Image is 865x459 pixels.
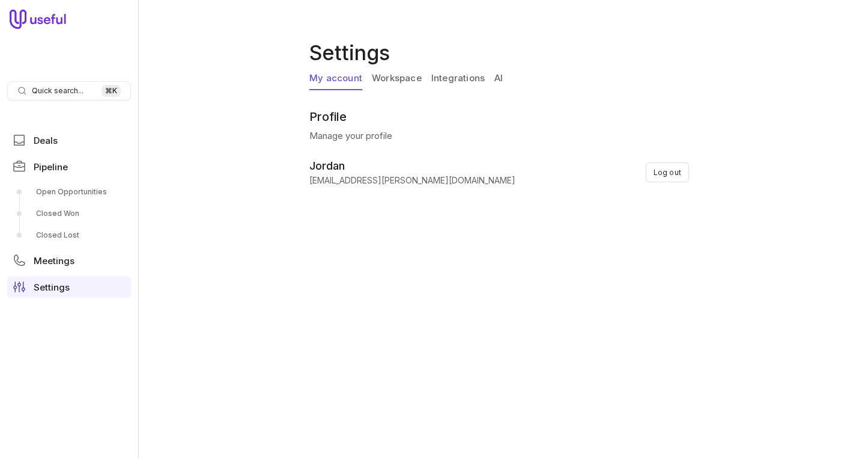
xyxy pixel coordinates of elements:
button: Log out [646,162,689,182]
span: Quick search... [32,86,83,96]
div: Pipeline submenu [7,182,131,245]
a: Integrations [431,67,485,90]
a: Pipeline [7,156,131,177]
kbd: ⌘ K [102,85,121,97]
span: Deals [34,136,58,145]
a: AI [494,67,503,90]
a: My account [309,67,362,90]
p: Manage your profile [309,129,689,143]
h1: Settings [309,39,694,67]
a: Meetings [7,250,131,271]
a: Open Opportunities [7,182,131,202]
a: Settings [7,276,131,298]
span: Jordan [309,158,515,174]
a: Workspace [372,67,422,90]
span: Settings [34,283,70,292]
a: Closed Lost [7,226,131,245]
a: Deals [7,129,131,151]
span: Meetings [34,256,74,265]
h2: Profile [309,109,689,124]
span: Pipeline [34,162,68,171]
a: Closed Won [7,204,131,223]
span: [EMAIL_ADDRESS][PERSON_NAME][DOMAIN_NAME] [309,174,515,186]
